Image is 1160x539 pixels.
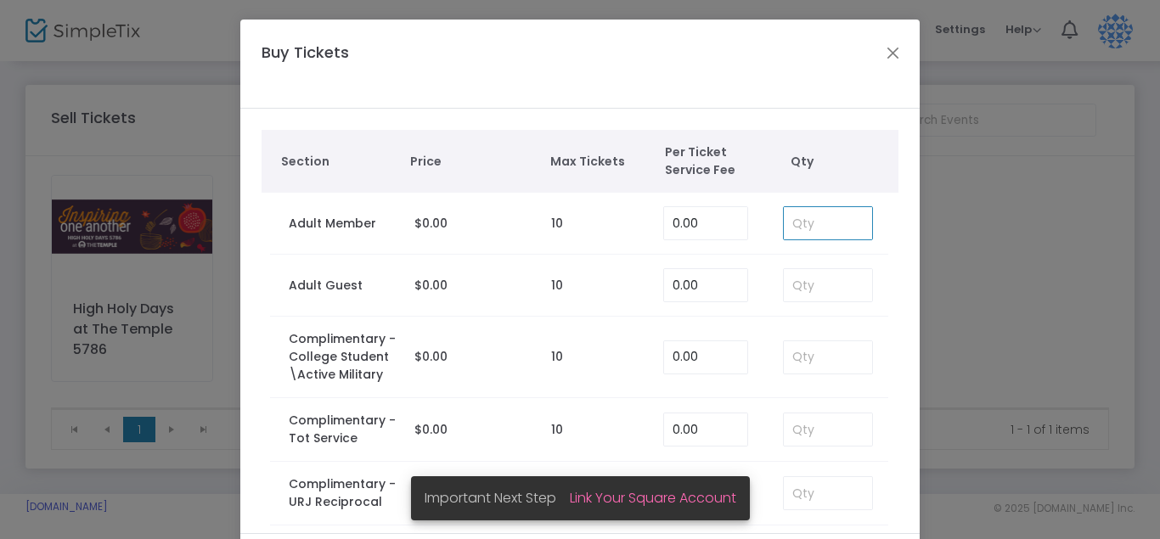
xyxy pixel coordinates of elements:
[289,215,376,233] label: Adult Member
[281,153,394,171] span: Section
[664,207,747,239] input: Enter Service Fee
[664,341,747,373] input: Enter Service Fee
[784,477,872,509] input: Qty
[784,207,872,239] input: Qty
[414,421,448,438] span: $0.00
[784,413,872,446] input: Qty
[551,215,563,233] label: 10
[289,277,363,295] label: Adult Guest
[665,143,763,179] span: Per Ticket Service Fee
[253,41,413,87] h4: Buy Tickets
[784,269,872,301] input: Qty
[791,153,891,171] span: Qty
[551,421,563,439] label: 10
[551,277,563,295] label: 10
[425,488,570,508] span: Important Next Step
[664,269,747,301] input: Enter Service Fee
[784,341,872,373] input: Qty
[664,413,747,446] input: Enter Service Fee
[414,277,448,294] span: $0.00
[414,215,448,232] span: $0.00
[414,348,448,365] span: $0.00
[289,330,398,384] label: Complimentary - College Student\Active Military
[289,412,398,447] label: Complimentary - Tot Service
[550,153,648,171] span: Max Tickets
[882,42,904,64] button: Close
[410,153,533,171] span: Price
[551,348,563,366] label: 10
[570,488,736,508] a: Link Your Square Account
[289,475,398,511] label: Complimentary - URJ Reciprocal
